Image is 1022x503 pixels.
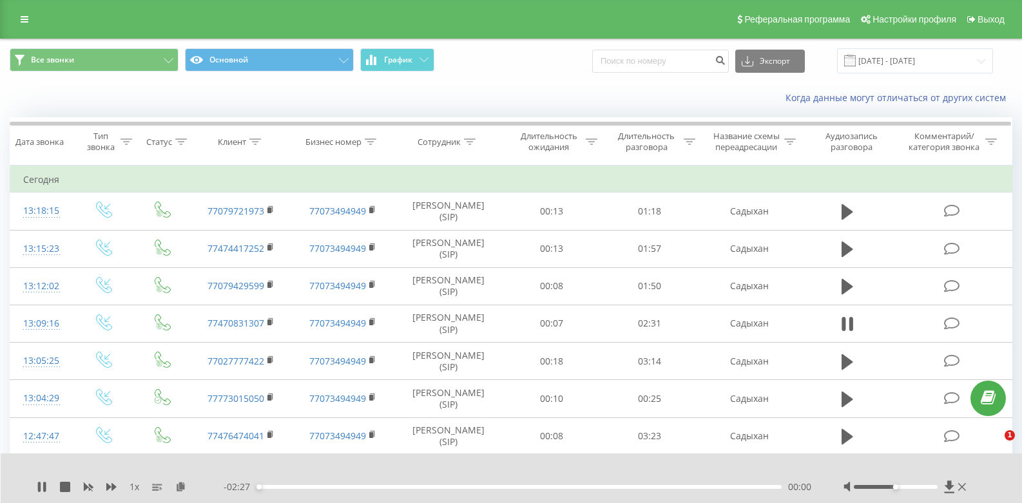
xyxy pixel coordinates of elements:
[309,317,366,329] a: 77073494949
[23,198,60,223] div: 13:18:15
[218,137,246,147] div: Клиент
[601,417,699,455] td: 03:23
[601,343,699,380] td: 03:14
[394,230,503,267] td: [PERSON_NAME] (SIP)
[503,305,601,342] td: 00:07
[23,348,60,374] div: 13:05:25
[207,242,264,254] a: 77474417252
[699,267,800,305] td: Садыхан
[788,480,811,493] span: 00:00
[309,355,366,367] a: 77073494949
[394,305,503,342] td: [PERSON_NAME] (SIP)
[207,205,264,217] a: 77079721973
[601,193,699,230] td: 01:18
[10,48,178,71] button: Все звонки
[23,424,60,449] div: 12:47:47
[601,230,699,267] td: 01:57
[305,137,362,147] div: Бизнес номер
[712,131,781,153] div: Название схемы переадресации
[31,55,74,65] span: Все звонки
[23,311,60,336] div: 13:09:16
[309,205,366,217] a: 77073494949
[185,48,354,71] button: Основной
[873,14,956,24] span: Настройки профиля
[15,137,64,147] div: Дата звонка
[394,193,503,230] td: [PERSON_NAME] (SIP)
[1005,430,1015,441] span: 1
[256,484,262,489] div: Accessibility label
[592,50,729,73] input: Поиск по номеру
[699,417,800,455] td: Садыхан
[699,380,800,417] td: Садыхан
[360,48,434,71] button: График
[84,131,117,153] div: Тип звонка
[224,480,256,493] span: - 02:27
[503,267,601,305] td: 00:08
[515,131,583,153] div: Длительность ожидания
[699,343,800,380] td: Садыхан
[309,242,366,254] a: 77073494949
[394,417,503,455] td: [PERSON_NAME] (SIP)
[786,91,1012,104] a: Когда данные могут отличаться от других систем
[418,137,461,147] div: Сотрудник
[207,430,264,442] a: 77476474041
[207,317,264,329] a: 77470831307
[978,14,1005,24] span: Выход
[309,280,366,292] a: 77073494949
[207,392,264,404] a: 77773015050
[394,380,503,417] td: [PERSON_NAME] (SIP)
[699,230,800,267] td: Садыхан
[130,480,139,493] span: 1 x
[612,131,680,153] div: Длительность разговора
[207,355,264,367] a: 77027777422
[699,305,800,342] td: Садыхан
[394,343,503,380] td: [PERSON_NAME] (SIP)
[503,193,601,230] td: 00:13
[10,167,1012,193] td: Сегодня
[699,193,800,230] td: Садыхан
[503,380,601,417] td: 00:10
[907,131,982,153] div: Комментарий/категория звонка
[893,484,898,489] div: Accessibility label
[601,267,699,305] td: 01:50
[207,280,264,292] a: 77079429599
[503,343,601,380] td: 00:18
[503,230,601,267] td: 00:13
[601,380,699,417] td: 00:25
[309,392,366,404] a: 77073494949
[23,386,60,411] div: 13:04:29
[384,55,412,64] span: График
[23,274,60,299] div: 13:12:02
[146,137,172,147] div: Статус
[812,131,891,153] div: Аудиозапись разговора
[744,14,850,24] span: Реферальная программа
[394,267,503,305] td: [PERSON_NAME] (SIP)
[503,417,601,455] td: 00:08
[309,430,366,442] a: 77073494949
[735,50,805,73] button: Экспорт
[23,236,60,261] div: 13:15:23
[601,305,699,342] td: 02:31
[978,430,1009,461] iframe: Intercom live chat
